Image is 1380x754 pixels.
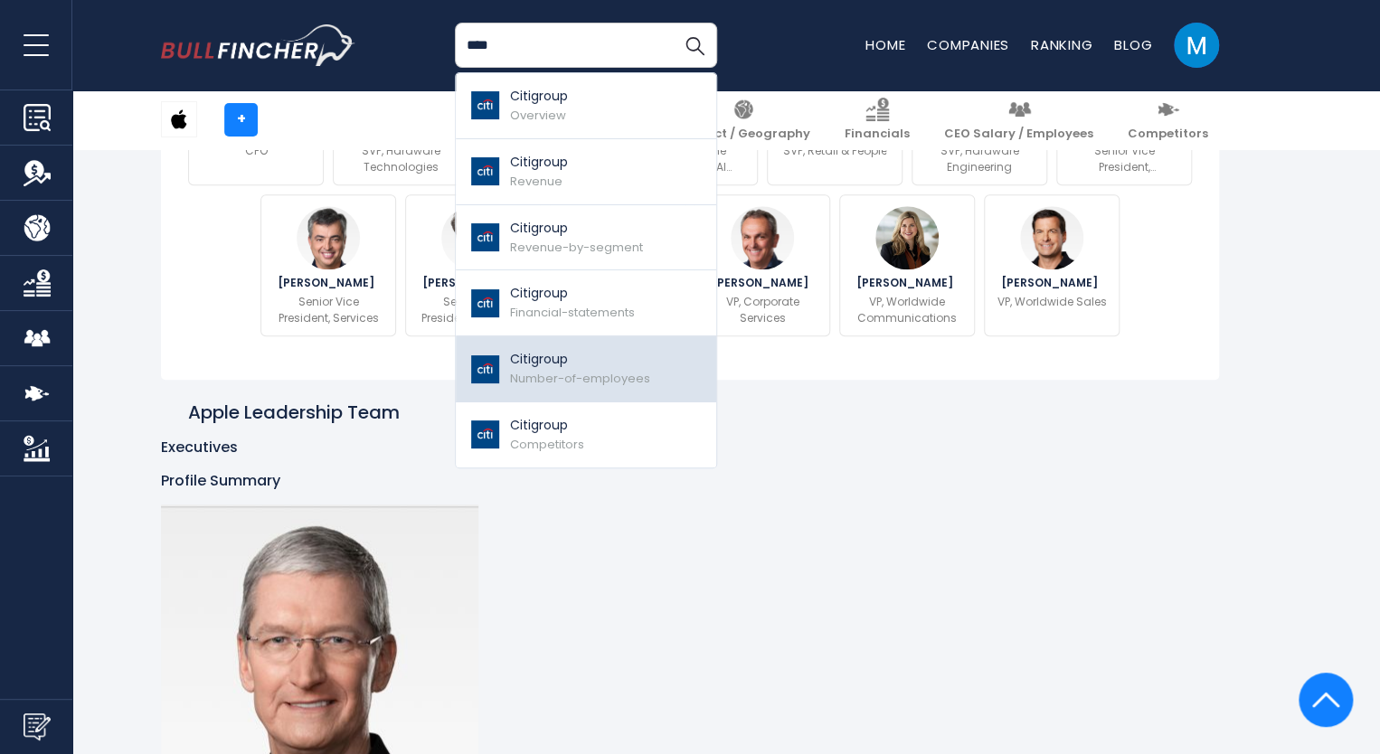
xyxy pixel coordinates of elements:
a: Citigroup Revenue-by-segment [456,205,716,271]
span: Financial-statements [510,304,635,321]
a: Kristin Huguet Quayle [PERSON_NAME] VP, Worldwide Communications [839,194,975,336]
p: Citigroup [510,284,635,303]
p: Citigroup [510,87,568,106]
p: Profile Summary [161,472,1219,491]
a: Product / Geography [666,90,821,149]
span: [PERSON_NAME] [1000,278,1102,288]
span: Number-of-employees [510,370,650,387]
a: Citigroup Competitors [456,402,716,467]
span: Product / Geography [676,127,810,142]
a: Citigroup Revenue [456,139,716,205]
a: Citigroup Financial-statements [456,270,716,336]
p: Citigroup [510,416,584,435]
img: Eddy Cue [297,206,360,269]
a: + [224,103,258,137]
p: Citigroup [510,350,650,369]
span: Competitors [1128,127,1208,142]
a: Eddy Cue [PERSON_NAME] Senior Vice President, Services [260,194,396,336]
p: SVP, Retail & People [782,143,886,159]
span: [PERSON_NAME] [422,278,525,288]
a: Luca Maestri [PERSON_NAME] VP, Corporate Services [695,194,830,336]
a: Financials [834,90,921,149]
p: VP, Worldwide Communications [851,294,963,326]
p: Senior Vice President, Worldwide Marketing [1068,143,1180,175]
a: Go to homepage [161,24,355,66]
img: bullfincher logo [161,24,355,66]
p: SVP, Hardware Technologies [345,143,457,175]
p: Citigroup [510,219,643,238]
p: Senior Vice President, Services [272,294,384,326]
span: Financials [845,127,910,142]
img: Mike Fenger [1020,206,1083,269]
p: Executives [161,438,1219,457]
span: CEO Salary / Employees [944,127,1093,142]
a: Craig Federighi [PERSON_NAME] Senior Vice President, Software Engineering [405,194,541,336]
a: Home [865,35,905,54]
span: Competitors [510,436,584,453]
img: Craig Federighi [441,206,505,269]
p: VP, Corporate Services [706,294,818,326]
a: Mike Fenger [PERSON_NAME] VP, Worldwide Sales [984,194,1120,336]
p: Citigroup [510,153,568,172]
h2: Apple Leadership Team [188,401,400,424]
span: [PERSON_NAME] [711,278,813,288]
a: Companies [927,35,1009,54]
a: Blog [1114,35,1152,54]
p: SVP, Hardware Engineering [923,143,1035,175]
a: Citigroup Number-of-employees [456,336,716,402]
span: Revenue-by-segment [510,239,643,256]
button: Search [672,23,717,68]
a: Competitors [1117,90,1219,149]
span: Revenue [510,173,562,190]
a: CEO Salary / Employees [933,90,1104,149]
img: Luca Maestri [731,206,794,269]
span: [PERSON_NAME] [278,278,380,288]
span: [PERSON_NAME] [855,278,958,288]
a: Citigroup Overview [456,73,716,139]
img: AAPL logo [162,102,196,137]
span: Overview [510,107,566,124]
p: Senior Vice President, Software Engineering [417,294,529,326]
p: VP, Worldwide Sales [997,294,1106,310]
a: Ranking [1031,35,1092,54]
p: CFO [245,143,268,159]
img: Kristin Huguet Quayle [875,206,939,269]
